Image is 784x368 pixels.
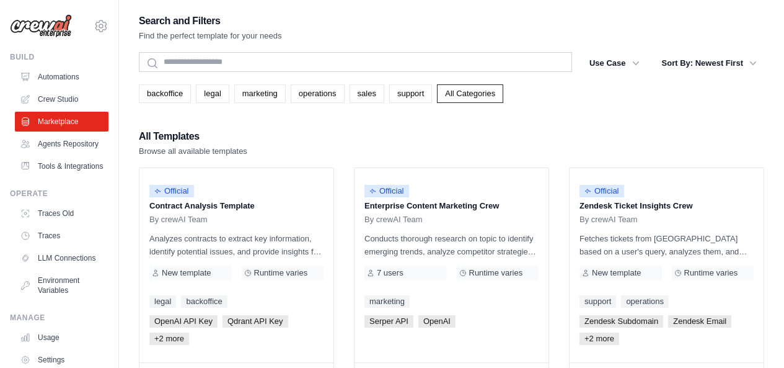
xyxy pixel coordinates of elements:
[139,12,282,30] h2: Search and Filters
[234,84,286,103] a: marketing
[162,268,211,278] span: New template
[582,52,647,74] button: Use Case
[139,128,247,145] h2: All Templates
[10,14,72,38] img: Logo
[15,67,108,87] a: Automations
[149,295,176,308] a: legal
[579,185,624,197] span: Official
[418,315,456,328] span: OpenAI
[389,84,432,103] a: support
[592,268,641,278] span: New template
[10,189,108,199] div: Operate
[684,268,738,278] span: Runtime varies
[10,52,108,62] div: Build
[149,215,208,225] span: By crewAI Team
[181,295,227,308] a: backoffice
[139,30,282,42] p: Find the perfect template for your needs
[437,84,503,103] a: All Categories
[149,333,189,345] span: +2 more
[149,232,324,258] p: Analyzes contracts to extract key information, identify potential issues, and provide insights fo...
[15,156,108,176] a: Tools & Integrations
[15,204,108,223] a: Traces Old
[364,295,410,308] a: marketing
[222,315,288,328] span: Qdrant API Key
[15,271,108,300] a: Environment Variables
[579,200,754,212] p: Zendesk Ticket Insights Crew
[149,315,218,328] span: OpenAI API Key
[654,52,764,74] button: Sort By: Newest First
[149,185,194,197] span: Official
[350,84,384,103] a: sales
[254,268,308,278] span: Runtime varies
[15,226,108,246] a: Traces
[364,315,413,328] span: Serper API
[15,134,108,154] a: Agents Repository
[10,313,108,323] div: Manage
[579,232,754,258] p: Fetches tickets from [GEOGRAPHIC_DATA] based on a user's query, analyzes them, and generates a su...
[579,333,619,345] span: +2 more
[621,295,669,308] a: operations
[364,200,539,212] p: Enterprise Content Marketing Crew
[469,268,523,278] span: Runtime varies
[364,232,539,258] p: Conducts thorough research on topic to identify emerging trends, analyze competitor strategies, a...
[364,185,409,197] span: Official
[139,145,247,158] p: Browse all available templates
[579,315,663,328] span: Zendesk Subdomain
[668,315,731,328] span: Zendesk Email
[15,248,108,268] a: LLM Connections
[291,84,345,103] a: operations
[15,328,108,348] a: Usage
[196,84,229,103] a: legal
[139,84,191,103] a: backoffice
[15,89,108,109] a: Crew Studio
[579,215,638,225] span: By crewAI Team
[149,200,324,212] p: Contract Analysis Template
[377,268,403,278] span: 7 users
[15,112,108,132] a: Marketplace
[579,295,616,308] a: support
[364,215,423,225] span: By crewAI Team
